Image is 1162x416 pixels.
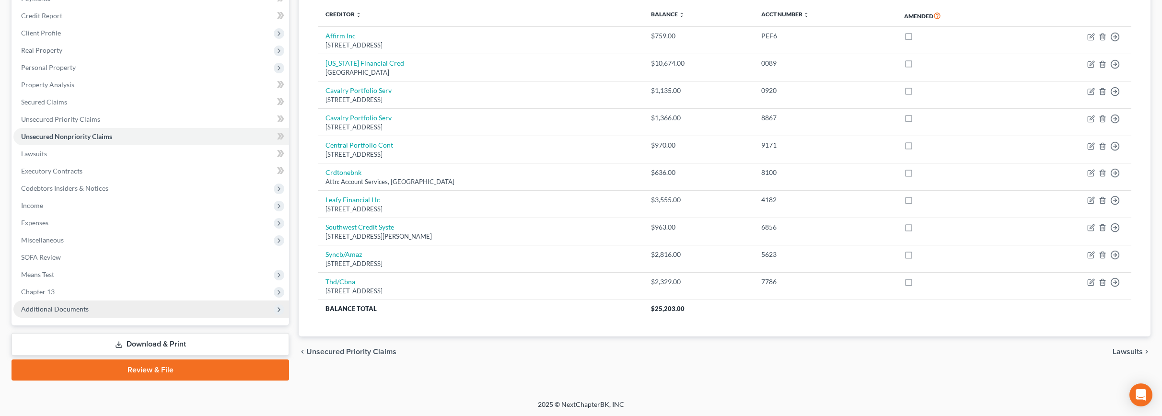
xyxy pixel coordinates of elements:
div: 7786 [761,277,889,287]
div: 0920 [761,86,889,95]
span: Client Profile [21,29,61,37]
a: Syncb/Amaz [325,250,362,258]
div: Open Intercom Messenger [1129,383,1152,406]
a: Southwest Credit Syste [325,223,394,231]
div: $970.00 [651,140,746,150]
a: Credit Report [13,7,289,24]
div: 8100 [761,168,889,177]
a: [US_STATE] Financial Cred [325,59,404,67]
div: PEF6 [761,31,889,41]
span: Unsecured Nonpriority Claims [21,132,112,140]
span: Chapter 13 [21,288,55,296]
span: Additional Documents [21,305,89,313]
span: Real Property [21,46,62,54]
div: [STREET_ADDRESS] [325,41,636,50]
div: $1,135.00 [651,86,746,95]
button: chevron_left Unsecured Priority Claims [299,348,396,356]
span: Income [21,201,43,209]
span: Credit Report [21,12,62,20]
div: 0089 [761,58,889,68]
a: Acct Number unfold_more [761,11,809,18]
div: 6856 [761,222,889,232]
a: Property Analysis [13,76,289,93]
a: Lawsuits [13,145,289,162]
i: chevron_right [1143,348,1150,356]
div: $963.00 [651,222,746,232]
a: SOFA Review [13,249,289,266]
a: Cavalry Portfolio Serv [325,86,392,94]
span: Unsecured Priority Claims [21,115,100,123]
i: chevron_left [299,348,306,356]
div: 4182 [761,195,889,205]
i: unfold_more [356,12,361,18]
a: Secured Claims [13,93,289,111]
span: Miscellaneous [21,236,64,244]
a: Creditor unfold_more [325,11,361,18]
a: Download & Print [12,333,289,356]
span: Executory Contracts [21,167,82,175]
i: unfold_more [679,12,685,18]
i: unfold_more [803,12,809,18]
div: $1,366.00 [651,113,746,123]
span: $25,203.00 [651,305,685,312]
div: Attn: Account Services, [GEOGRAPHIC_DATA] [325,177,636,186]
div: [STREET_ADDRESS] [325,287,636,296]
th: Balance Total [318,300,643,317]
span: Secured Claims [21,98,67,106]
div: 8867 [761,113,889,123]
div: [STREET_ADDRESS] [325,205,636,214]
a: Unsecured Priority Claims [13,111,289,128]
span: Expenses [21,219,48,227]
a: Affirm Inc [325,32,356,40]
th: Amended [896,5,1014,27]
div: $10,674.00 [651,58,746,68]
div: [STREET_ADDRESS] [325,123,636,132]
span: Personal Property [21,63,76,71]
div: $759.00 [651,31,746,41]
div: $2,329.00 [651,277,746,287]
a: Leafy Financial Llc [325,196,380,204]
a: Cavalry Portfolio Serv [325,114,392,122]
div: 9171 [761,140,889,150]
a: Review & File [12,359,289,381]
span: Lawsuits [21,150,47,158]
div: [STREET_ADDRESS][PERSON_NAME] [325,232,636,241]
a: Balance unfold_more [651,11,685,18]
div: [STREET_ADDRESS] [325,259,636,268]
div: [STREET_ADDRESS] [325,150,636,159]
div: $3,555.00 [651,195,746,205]
span: Unsecured Priority Claims [306,348,396,356]
div: $636.00 [651,168,746,177]
div: [STREET_ADDRESS] [325,95,636,104]
div: [GEOGRAPHIC_DATA] [325,68,636,77]
span: Codebtors Insiders & Notices [21,184,108,192]
span: Property Analysis [21,81,74,89]
a: Central Portfolio Cont [325,141,393,149]
div: 5623 [761,250,889,259]
a: Executory Contracts [13,162,289,180]
div: $2,816.00 [651,250,746,259]
button: Lawsuits chevron_right [1113,348,1150,356]
a: Unsecured Nonpriority Claims [13,128,289,145]
span: SOFA Review [21,253,61,261]
a: Thd/Cbna [325,277,355,286]
span: Lawsuits [1113,348,1143,356]
a: Crdtonebnk [325,168,361,176]
span: Means Test [21,270,54,278]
